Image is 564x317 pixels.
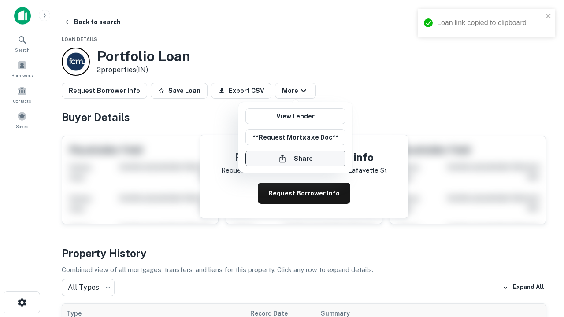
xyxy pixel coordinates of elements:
iframe: Chat Widget [520,218,564,261]
div: Loan link copied to clipboard [437,18,543,28]
button: close [545,12,552,21]
button: **Request Mortgage Doc** [245,129,345,145]
button: Share [245,151,345,166]
a: View Lender [245,108,345,124]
